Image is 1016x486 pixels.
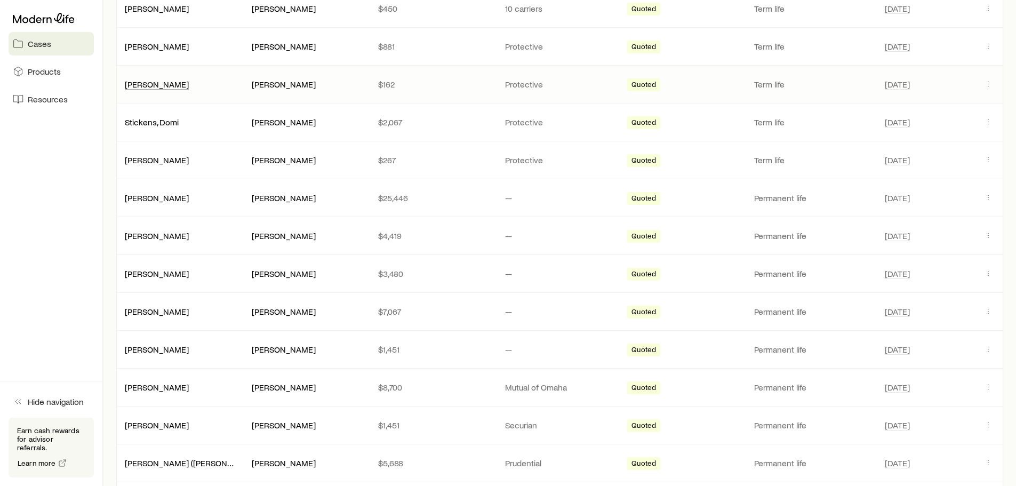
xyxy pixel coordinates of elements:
span: Quoted [631,459,656,470]
p: Prudential [505,458,615,468]
p: $7,067 [378,306,488,317]
a: [PERSON_NAME] [125,382,189,392]
div: [PERSON_NAME] [125,344,189,355]
span: [DATE] [885,3,910,14]
div: [PERSON_NAME] [125,382,189,393]
div: [PERSON_NAME] [252,306,316,317]
a: [PERSON_NAME] [125,155,189,165]
p: — [505,344,615,355]
p: Permanent life [754,268,873,279]
div: [PERSON_NAME] [252,230,316,242]
a: [PERSON_NAME] [125,420,189,430]
p: Permanent life [754,458,873,468]
div: [PERSON_NAME] [125,306,189,317]
button: Hide navigation [9,390,94,413]
span: Resources [28,94,68,105]
a: [PERSON_NAME] [125,41,189,51]
div: [PERSON_NAME] [252,155,316,166]
span: Quoted [631,345,656,356]
a: [PERSON_NAME] [125,306,189,316]
span: [DATE] [885,41,910,52]
span: [DATE] [885,79,910,90]
div: [PERSON_NAME] [125,3,189,14]
p: Permanent life [754,230,873,241]
a: Products [9,60,94,83]
div: [PERSON_NAME] [125,420,189,431]
div: [PERSON_NAME] [252,420,316,431]
span: Learn more [18,459,56,467]
span: [DATE] [885,420,910,431]
p: Permanent life [754,344,873,355]
p: $1,451 [378,420,488,431]
span: [DATE] [885,458,910,468]
p: Protective [505,117,615,128]
p: $881 [378,41,488,52]
div: [PERSON_NAME] [252,344,316,355]
span: Hide navigation [28,396,84,407]
div: Earn cash rewards for advisor referrals.Learn more [9,418,94,477]
span: Quoted [631,307,656,318]
div: [PERSON_NAME] [252,458,316,469]
a: [PERSON_NAME] [125,344,189,354]
a: [PERSON_NAME] ([PERSON_NAME]) [125,458,259,468]
span: Quoted [631,118,656,129]
p: — [505,193,615,203]
span: Quoted [631,4,656,15]
p: $8,700 [378,382,488,393]
p: $2,067 [378,117,488,128]
div: [PERSON_NAME] [252,382,316,393]
div: [PERSON_NAME] ([PERSON_NAME]) [125,458,235,469]
p: Term life [754,155,873,165]
a: [PERSON_NAME] [125,230,189,241]
a: Stickens, Domi [125,117,179,127]
p: $162 [378,79,488,90]
span: Quoted [631,194,656,205]
p: — [505,268,615,279]
a: [PERSON_NAME] [125,268,189,278]
span: Quoted [631,80,656,91]
span: Cases [28,38,51,49]
a: [PERSON_NAME] [125,3,189,13]
p: Term life [754,3,873,14]
p: Securian [505,420,615,431]
p: Mutual of Omaha [505,382,615,393]
div: [PERSON_NAME] [252,117,316,128]
div: [PERSON_NAME] [125,79,189,90]
p: — [505,230,615,241]
div: [PERSON_NAME] [252,268,316,280]
span: Products [28,66,61,77]
p: — [505,306,615,317]
div: [PERSON_NAME] [125,268,189,280]
p: $4,419 [378,230,488,241]
a: [PERSON_NAME] [125,193,189,203]
span: [DATE] [885,155,910,165]
p: $267 [378,155,488,165]
span: [DATE] [885,117,910,128]
p: 10 carriers [505,3,615,14]
span: Quoted [631,269,656,281]
span: Quoted [631,156,656,167]
span: [DATE] [885,344,910,355]
span: Quoted [631,383,656,394]
div: [PERSON_NAME] [252,41,316,52]
p: Term life [754,117,873,128]
p: $3,480 [378,268,488,279]
p: $5,688 [378,458,488,468]
p: Permanent life [754,306,873,317]
a: Resources [9,87,94,111]
div: [PERSON_NAME] [252,79,316,90]
p: Term life [754,79,873,90]
p: Protective [505,79,615,90]
p: Permanent life [754,420,873,431]
div: [PERSON_NAME] [125,41,189,52]
span: Quoted [631,421,656,432]
span: Quoted [631,232,656,243]
a: Cases [9,32,94,55]
div: [PERSON_NAME] [252,3,316,14]
p: $25,446 [378,193,488,203]
p: $1,451 [378,344,488,355]
p: Term life [754,41,873,52]
div: [PERSON_NAME] [125,193,189,204]
p: $450 [378,3,488,14]
div: Stickens, Domi [125,117,179,128]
